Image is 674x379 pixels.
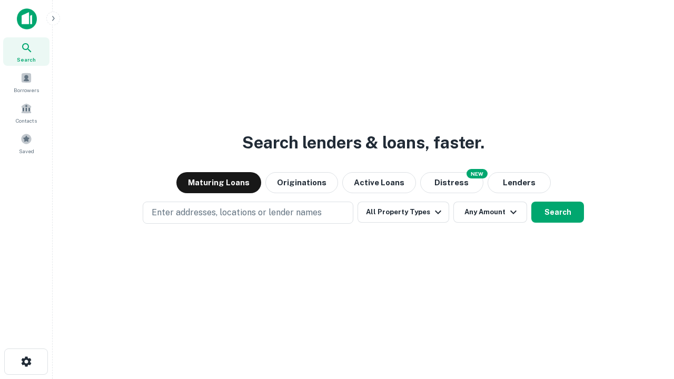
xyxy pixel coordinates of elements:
[342,172,416,193] button: Active Loans
[358,202,449,223] button: All Property Types
[143,202,353,224] button: Enter addresses, locations or lender names
[3,37,49,66] a: Search
[3,129,49,157] a: Saved
[467,169,488,178] div: NEW
[621,295,674,345] iframe: Chat Widget
[420,172,483,193] button: Search distressed loans with lien and other non-mortgage details.
[16,116,37,125] span: Contacts
[17,55,36,64] span: Search
[3,68,49,96] a: Borrowers
[152,206,322,219] p: Enter addresses, locations or lender names
[17,8,37,29] img: capitalize-icon.png
[14,86,39,94] span: Borrowers
[19,147,34,155] span: Saved
[3,98,49,127] a: Contacts
[265,172,338,193] button: Originations
[176,172,261,193] button: Maturing Loans
[488,172,551,193] button: Lenders
[453,202,527,223] button: Any Amount
[242,130,484,155] h3: Search lenders & loans, faster.
[531,202,584,223] button: Search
